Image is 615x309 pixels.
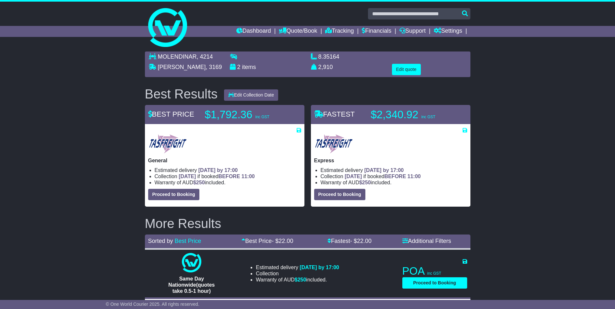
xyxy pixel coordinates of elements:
[242,238,293,244] a: Best Price- $22.00
[206,64,222,70] span: , 3169
[345,174,362,179] span: [DATE]
[224,89,278,101] button: Edit Collection Date
[325,26,354,37] a: Tracking
[314,133,353,154] img: Tasfreight: Express
[384,174,406,179] span: BEFORE
[155,173,301,179] li: Collection
[198,167,238,173] span: [DATE] by 17:00
[179,174,254,179] span: if booked
[345,174,420,179] span: if booked
[242,174,255,179] span: 11:00
[148,238,173,244] span: Sorted by
[427,271,441,276] span: inc GST
[402,277,467,289] button: Proceed to Booking
[237,64,241,70] span: 2
[168,276,215,294] span: Same Day Nationwide(quotes take 0.5-1 hour)
[408,174,421,179] span: 11:00
[434,26,462,37] a: Settings
[364,167,404,173] span: [DATE] by 17:00
[371,108,452,121] p: $2,340.92
[357,238,372,244] span: 22.00
[321,167,467,173] li: Estimated delivery
[402,265,467,278] p: POA
[318,53,339,60] span: 8.35164
[295,277,306,282] span: $
[300,265,339,270] span: [DATE] by 17:00
[314,110,355,118] span: FASTEST
[350,238,372,244] span: - $
[314,189,365,200] button: Proceed to Booking
[148,157,301,164] p: General
[236,26,271,37] a: Dashboard
[179,174,196,179] span: [DATE]
[399,26,426,37] a: Support
[272,238,293,244] span: - $
[256,264,339,270] li: Estimated delivery
[321,179,467,186] li: Warranty of AUD included.
[321,173,467,179] li: Collection
[421,115,435,119] span: inc GST
[318,64,333,70] span: 2,910
[256,270,339,277] li: Collection
[197,53,213,60] span: , 4214
[279,26,317,37] a: Quote/Book
[158,64,206,70] span: [PERSON_NAME]
[142,87,221,101] div: Best Results
[106,302,199,307] span: © One World Courier 2025. All rights reserved.
[145,216,470,231] h2: More Results
[314,157,467,164] p: Express
[158,53,197,60] span: MOLENDINAR
[175,238,201,244] a: Best Price
[256,277,339,283] li: Warranty of AUD included.
[362,26,391,37] a: Financials
[205,108,286,121] p: $1,792.36
[278,238,293,244] span: 22.00
[155,167,301,173] li: Estimated delivery
[392,64,421,75] button: Edit quote
[298,277,306,282] span: 250
[148,189,199,200] button: Proceed to Booking
[242,64,256,70] span: items
[362,180,371,185] span: 250
[196,180,205,185] span: 250
[182,253,201,272] img: One World Courier: Same Day Nationwide(quotes take 0.5-1 hour)
[155,179,301,186] li: Warranty of AUD included.
[148,110,194,118] span: BEST PRICE
[327,238,372,244] a: Fastest- $22.00
[148,133,187,154] img: Tasfreight: General
[193,180,205,185] span: $
[255,115,269,119] span: inc GST
[402,238,451,244] a: Additional Filters
[359,180,371,185] span: $
[219,174,240,179] span: BEFORE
